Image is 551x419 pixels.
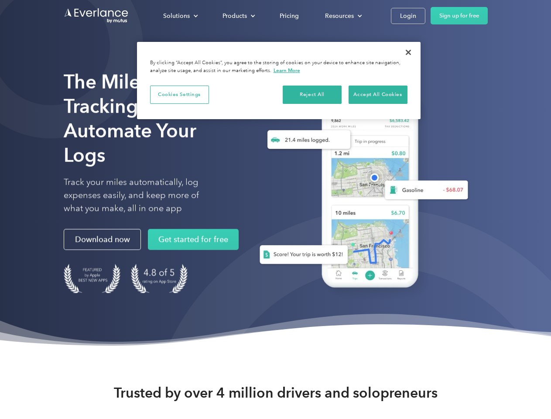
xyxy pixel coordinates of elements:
div: Resources [325,10,354,21]
div: By clicking “Accept All Cookies”, you agree to the storing of cookies on your device to enhance s... [150,59,407,75]
a: Sign up for free [431,7,488,24]
strong: Trusted by over 4 million drivers and solopreneurs [114,384,438,402]
div: Solutions [163,10,190,21]
img: Badge for Featured by Apple Best New Apps [64,264,120,293]
button: Close [399,43,418,62]
p: Track your miles automatically, log expenses easily, and keep more of what you make, all in one app [64,176,219,215]
div: Login [400,10,416,21]
div: Cookie banner [137,42,421,119]
div: Products [222,10,247,21]
button: Reject All [283,86,342,104]
img: Everlance, mileage tracker app, expense tracking app [246,83,475,301]
a: Download now [64,229,141,250]
a: Go to homepage [64,7,129,24]
div: Privacy [137,42,421,119]
img: 4.9 out of 5 stars on the app store [131,264,188,293]
button: Cookies Settings [150,86,209,104]
a: Pricing [271,8,308,24]
a: Login [391,8,425,24]
div: Resources [316,8,369,24]
a: More information about your privacy, opens in a new tab [274,67,300,73]
a: Get started for free [148,229,239,250]
div: Solutions [154,8,205,24]
div: Pricing [280,10,299,21]
button: Accept All Cookies [349,86,407,104]
div: Products [214,8,262,24]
